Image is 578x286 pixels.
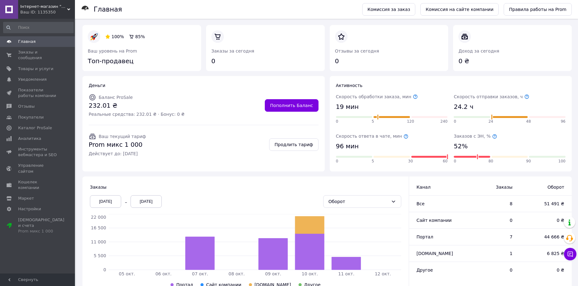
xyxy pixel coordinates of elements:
tspan: 10 окт. [302,271,318,276]
span: Настройки [18,206,41,212]
div: Оборот [329,198,388,205]
span: Активность [336,83,363,88]
span: 30 [408,159,413,164]
input: Поиск [3,22,74,33]
tspan: 11 000 [91,239,106,244]
div: [DATE] [90,195,121,208]
span: Товары и услуги [18,66,53,72]
span: Заказов с ЭН, % [454,134,497,139]
tspan: 06 окт. [156,271,172,276]
span: 96 мин [336,142,359,151]
span: 100 [558,159,566,164]
span: 8 [471,201,512,207]
span: Скорость ответа в чате, мин [336,134,408,139]
span: 6 825 ₴ [525,250,564,257]
span: 0 [336,119,338,124]
span: Кошелек компании [18,179,58,191]
span: Главная [18,39,36,44]
span: [DEMOGRAPHIC_DATA] и счета [18,217,64,234]
span: 240 [440,119,447,124]
span: 0 ₴ [525,267,564,273]
span: 120 [407,119,414,124]
tspan: 22 000 [91,215,106,220]
span: Покупатели [18,115,44,120]
span: [DOMAIN_NAME] [417,251,453,256]
span: 52% [454,142,467,151]
span: 24.2 ч [454,102,473,111]
span: Скорость обработки заказа, мин [336,94,418,99]
span: 0 [471,267,512,273]
span: 0 ₴ [525,217,564,223]
span: Деньги [89,83,105,88]
span: Заказы и сообщения [18,49,58,61]
span: 19 мин [336,102,359,111]
span: Все [417,201,425,206]
tspan: 11 окт. [338,271,354,276]
span: Маркет [18,196,34,201]
tspan: 16 500 [91,225,106,230]
span: Баланс ProSale [99,95,133,100]
span: 5 [372,119,374,124]
tspan: 05 окт. [119,271,135,276]
span: Аналитика [18,136,41,141]
h1: Главная [94,6,122,13]
span: Каталог ProSale [18,125,52,131]
span: 0 [471,217,512,223]
a: Правила работы на Prom [504,3,572,16]
span: Ваш текущий тариф [99,134,146,139]
span: 232.01 ₴ [89,101,185,110]
div: [DATE] [131,195,162,208]
span: 60 [443,159,447,164]
a: Пополнить Баланс [265,99,318,112]
span: Отзывы [18,104,35,109]
span: 44 666 ₴ [525,234,564,240]
span: Управление сайтом [18,163,58,174]
span: Инструменты вебмастера и SEO [18,146,58,158]
tspan: 12 окт. [375,271,391,276]
span: 96 [561,119,566,124]
span: Уведомления [18,77,47,82]
span: 51 491 ₴ [525,201,564,207]
a: Продлить тариф [269,138,318,151]
span: Показатели работы компании [18,87,58,99]
span: 24 [488,119,493,124]
span: Действует до: [DATE] [89,151,146,157]
span: Портал [417,234,433,239]
span: 5 [372,159,374,164]
a: Комиссия за заказ [362,3,416,16]
span: 100% [111,34,124,39]
span: 0 [336,159,338,164]
span: Оборот [525,184,564,190]
span: 0 [454,119,456,124]
span: 90 [526,159,531,164]
span: Prom микс 1 000 [89,140,146,149]
span: 48 [526,119,531,124]
a: Комиссия на сайте компании [420,3,499,16]
tspan: 07 окт. [192,271,208,276]
span: 85% [135,34,145,39]
span: 7 [471,234,512,240]
span: Заказы [471,184,512,190]
span: Інтернет-магазин "Mbrand" [20,4,67,9]
span: Канал [417,185,431,190]
span: Заказы [90,185,106,190]
tspan: 08 окт. [229,271,245,276]
span: 0 [454,159,456,164]
span: Другое [417,268,433,273]
span: Реальные средства: 232.01 ₴ · Бонус: 0 ₴ [89,111,185,117]
div: Prom микс 1 000 [18,228,64,234]
div: Ваш ID: 1135350 [20,9,75,15]
span: Скорость отправки заказов, ч [454,94,529,99]
tspan: 09 окт. [265,271,281,276]
span: 1 [471,250,512,257]
span: Сайт компании [417,218,452,223]
button: Чат с покупателем [564,248,576,260]
tspan: 5 500 [94,253,106,258]
span: 80 [488,159,493,164]
tspan: 0 [103,267,106,272]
